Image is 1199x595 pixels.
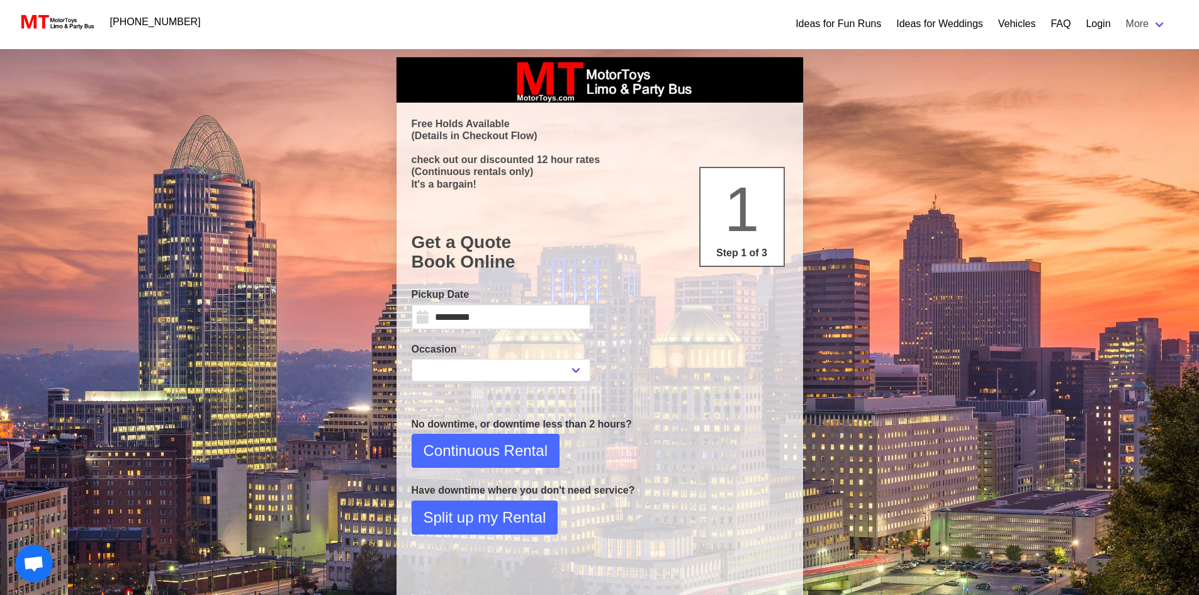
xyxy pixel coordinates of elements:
[724,174,760,244] span: 1
[796,16,881,31] a: Ideas for Fun Runs
[424,506,546,529] span: Split up my Rental
[412,434,560,468] button: Continuous Rental
[15,545,53,582] div: Open chat
[412,501,558,535] button: Split up my Rental
[412,178,788,190] p: It's a bargain!
[412,232,788,272] h1: Get a Quote Book Online
[424,439,548,462] span: Continuous Rental
[412,166,788,178] p: (Continuous rentals only)
[412,342,590,357] label: Occasion
[18,13,95,31] img: MotorToys Logo
[412,483,788,498] p: Have downtime where you don't need service?
[896,16,983,31] a: Ideas for Weddings
[1050,16,1071,31] a: FAQ
[505,57,694,103] img: box_logo_brand.jpeg
[998,16,1036,31] a: Vehicles
[412,154,788,166] p: check out our discounted 12 hour rates
[706,246,779,261] p: Step 1 of 3
[412,118,788,130] p: Free Holds Available
[103,9,208,35] a: [PHONE_NUMBER]
[412,130,788,142] p: (Details in Checkout Flow)
[412,287,590,302] label: Pickup Date
[1118,11,1174,37] a: More
[412,417,788,432] p: No downtime, or downtime less than 2 hours?
[1086,16,1110,31] a: Login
